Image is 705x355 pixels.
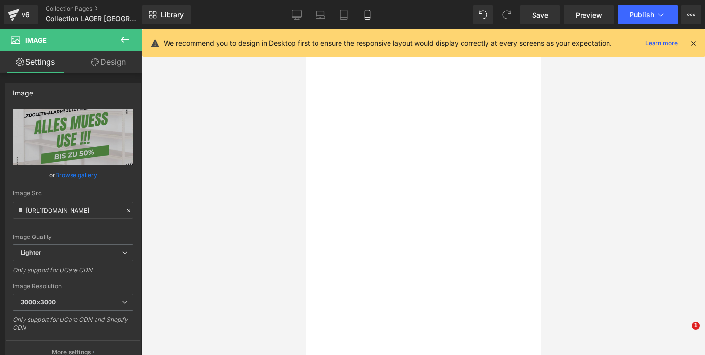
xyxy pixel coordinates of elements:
[497,5,516,24] button: Redo
[13,170,133,180] div: or
[332,5,356,24] a: Tablet
[21,298,56,306] b: 3000x3000
[473,5,493,24] button: Undo
[73,51,144,73] a: Design
[25,36,47,44] span: Image
[161,10,184,19] span: Library
[630,11,654,19] span: Publish
[13,190,133,197] div: Image Src
[13,234,133,240] div: Image Quality
[618,5,678,24] button: Publish
[13,266,133,281] div: Only support for UCare CDN
[21,249,41,256] b: Lighter
[641,37,681,49] a: Learn more
[692,322,700,330] span: 1
[20,8,32,21] div: v6
[46,5,158,13] a: Collection Pages
[13,316,133,338] div: Only support for UCare CDN and Shopify CDN
[164,38,612,48] p: We recommend you to design in Desktop first to ensure the responsive layout would display correct...
[13,202,133,219] input: Link
[576,10,602,20] span: Preview
[356,5,379,24] a: Mobile
[309,5,332,24] a: Laptop
[564,5,614,24] a: Preview
[532,10,548,20] span: Save
[46,15,140,23] span: Collection LAGER [GEOGRAPHIC_DATA]
[672,322,695,345] iframe: Intercom live chat
[681,5,701,24] button: More
[55,166,97,184] a: Browse gallery
[4,5,38,24] a: v6
[13,83,33,97] div: Image
[285,5,309,24] a: Desktop
[142,5,191,24] a: New Library
[13,283,133,290] div: Image Resolution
